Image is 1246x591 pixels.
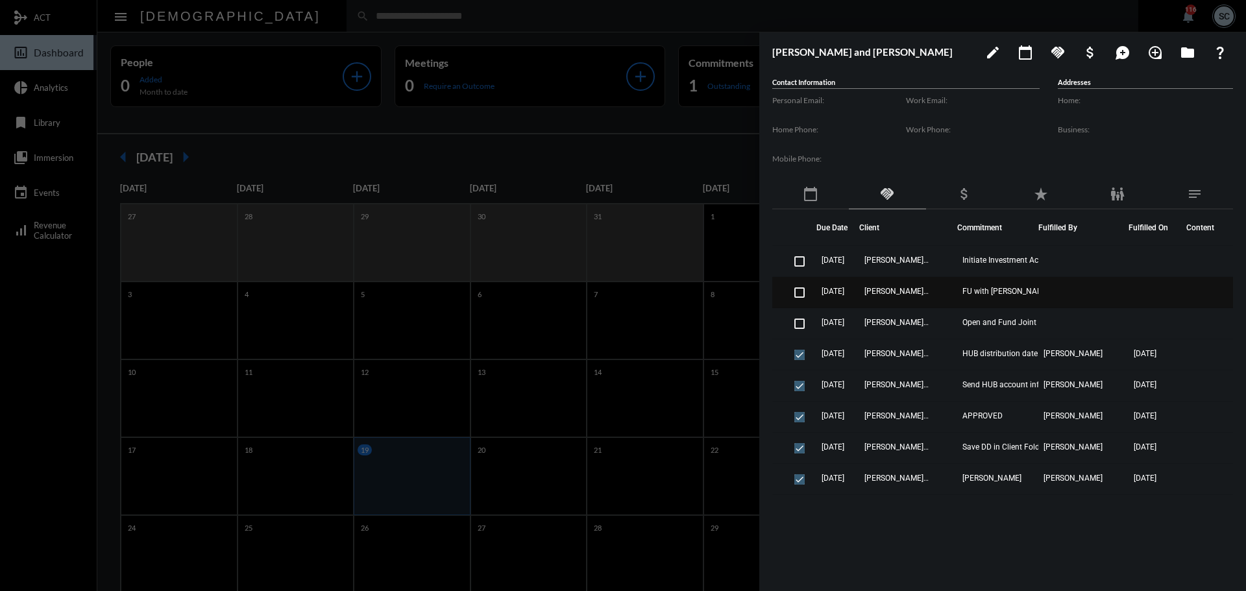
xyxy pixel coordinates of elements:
[1045,39,1071,65] button: Add Commitment
[1212,45,1228,60] mat-icon: question_mark
[864,256,929,265] span: [PERSON_NAME] and [PERSON_NAME]
[962,411,1003,420] span: APPROVED
[962,442,1077,452] span: Save DD in Client Folder and LBS
[772,46,973,58] h3: [PERSON_NAME] and [PERSON_NAME]
[822,380,844,389] span: [DATE]
[822,411,844,420] span: [DATE]
[1058,78,1233,89] h5: Addresses
[1038,210,1129,246] th: Fulfilled By
[1175,39,1201,65] button: Archives
[1134,380,1156,389] span: [DATE]
[864,318,929,327] span: [PERSON_NAME] and [PERSON_NAME]
[962,287,1092,296] span: FU with [PERSON_NAME] [DATE] on the [PERSON_NAME] [PERSON_NAME] Call
[1115,45,1130,60] mat-icon: maps_ugc
[864,411,929,420] span: [PERSON_NAME] and [PERSON_NAME]
[1058,125,1233,134] label: Business:
[822,287,844,296] span: [DATE]
[1110,39,1136,65] button: Add Mention
[962,256,1090,265] span: Initiate Investment Account Opening
[772,154,906,163] label: Mobile Phone:
[864,505,929,514] span: [PERSON_NAME] and [PERSON_NAME]
[1134,411,1156,420] span: [DATE]
[1134,442,1156,452] span: [DATE]
[772,78,1040,89] h5: Contact Information
[985,45,1001,60] mat-icon: edit
[1180,210,1233,246] th: Content
[859,210,957,246] th: Client
[864,442,929,452] span: [PERSON_NAME] and [PERSON_NAME]
[864,474,929,483] span: [PERSON_NAME] and [PERSON_NAME]
[822,256,844,265] span: [DATE]
[822,318,844,327] span: [DATE]
[822,442,844,452] span: [DATE]
[1180,45,1195,60] mat-icon: folder
[962,505,1077,514] span: [PERSON_NAME] DI Underwriting
[1033,186,1049,202] mat-icon: star_rate
[957,210,1038,246] th: Commitment
[1044,411,1103,420] span: [PERSON_NAME]
[772,95,906,105] label: Personal Email:
[1110,186,1125,202] mat-icon: family_restroom
[962,474,1021,483] span: [PERSON_NAME]
[822,349,844,358] span: [DATE]
[1082,45,1098,60] mat-icon: attach_money
[1044,442,1103,452] span: [PERSON_NAME]
[772,125,906,134] label: Home Phone:
[1134,505,1156,514] span: [DATE]
[1077,39,1103,65] button: Add Business
[1012,39,1038,65] button: Add meeting
[1134,474,1156,483] span: [DATE]
[1129,210,1180,246] th: Fulfilled On
[962,380,1044,389] span: Send HUB account info
[822,474,844,483] span: [DATE]
[962,318,1092,327] span: Open and Fund Joint Investment Account
[1058,95,1233,105] label: Home:
[1134,349,1156,358] span: [DATE]
[906,95,1040,105] label: Work Email:
[1147,45,1163,60] mat-icon: loupe
[1187,186,1203,202] mat-icon: notes
[980,39,1006,65] button: edit person
[1044,349,1103,358] span: [PERSON_NAME]
[816,210,859,246] th: Due Date
[962,349,1066,358] span: HUB distribution date change
[906,125,1040,134] label: Work Phone:
[957,186,972,202] mat-icon: attach_money
[1207,39,1233,65] button: What If?
[864,349,929,358] span: [PERSON_NAME] and [PERSON_NAME]
[803,186,818,202] mat-icon: calendar_today
[1142,39,1168,65] button: Add Introduction
[1044,474,1103,483] span: [PERSON_NAME]
[864,380,929,389] span: [PERSON_NAME] and [PERSON_NAME]
[864,287,929,296] span: [PERSON_NAME] and [PERSON_NAME]
[1018,45,1033,60] mat-icon: calendar_today
[822,505,844,514] span: [DATE]
[879,186,895,202] mat-icon: handshake
[1050,45,1066,60] mat-icon: handshake
[1044,505,1103,514] span: [PERSON_NAME]
[1044,380,1103,389] span: [PERSON_NAME]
